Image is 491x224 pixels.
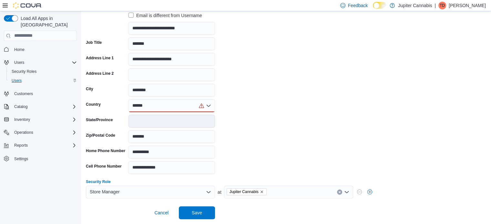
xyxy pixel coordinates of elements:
[154,209,169,216] span: Cancel
[86,179,111,184] label: Security Role
[14,104,27,109] span: Catalog
[14,156,28,161] span: Settings
[4,42,77,180] nav: Complex example
[86,40,102,45] label: Job Title
[6,67,79,76] button: Security Roles
[12,45,77,54] span: Home
[12,69,36,74] span: Security Roles
[12,116,77,123] span: Inventory
[398,2,432,9] p: Jupiter Cannabis
[12,59,27,66] button: Users
[440,2,445,9] span: TD
[348,2,368,9] span: Feedback
[9,68,77,75] span: Security Roles
[227,188,267,195] span: Jupiter Cannabis
[1,45,79,54] button: Home
[12,129,77,136] span: Operations
[86,102,101,107] label: Country
[86,55,114,61] label: Address Line 1
[1,115,79,124] button: Inventory
[152,206,171,219] button: Cancel
[1,128,79,137] button: Operations
[435,2,436,9] p: |
[12,59,77,66] span: Users
[86,86,93,92] label: City
[12,90,77,98] span: Customers
[18,15,77,28] span: Load All Apps in [GEOGRAPHIC_DATA]
[12,116,33,123] button: Inventory
[1,89,79,98] button: Customers
[12,103,77,111] span: Catalog
[14,117,30,122] span: Inventory
[9,77,77,84] span: Users
[14,60,24,65] span: Users
[1,58,79,67] button: Users
[1,141,79,150] button: Reports
[344,190,349,195] button: Open list of options
[438,2,446,9] div: Tom Doran
[12,141,30,149] button: Reports
[12,78,22,83] span: Users
[449,2,486,9] p: [PERSON_NAME]
[6,76,79,85] button: Users
[86,71,114,76] label: Address Line 2
[86,164,122,169] label: Cell Phone Number
[86,133,115,138] label: Zip/Postal Code
[260,190,264,194] button: Remove Jupiter Cannabis from selection in this group
[12,46,27,54] a: Home
[12,141,77,149] span: Reports
[90,188,120,196] span: Store Manager
[128,12,202,19] label: Email is different from Username
[12,154,77,162] span: Settings
[337,190,342,195] button: Clear input
[12,103,30,111] button: Catalog
[230,189,259,195] span: Jupiter Cannabis
[206,103,211,108] button: Open list of options
[14,143,28,148] span: Reports
[86,148,125,153] label: Home Phone Number
[12,155,31,163] a: Settings
[9,77,24,84] a: Users
[206,190,211,195] button: Open list of options
[179,206,215,219] button: Save
[86,186,486,199] div: at
[14,130,33,135] span: Operations
[192,209,202,216] span: Save
[12,129,36,136] button: Operations
[373,2,386,9] input: Dark Mode
[13,2,42,9] img: Cova
[1,154,79,163] button: Settings
[14,91,33,96] span: Customers
[86,117,113,122] label: State/Province
[1,102,79,111] button: Catalog
[9,68,39,75] a: Security Roles
[12,90,36,98] a: Customers
[14,47,25,52] span: Home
